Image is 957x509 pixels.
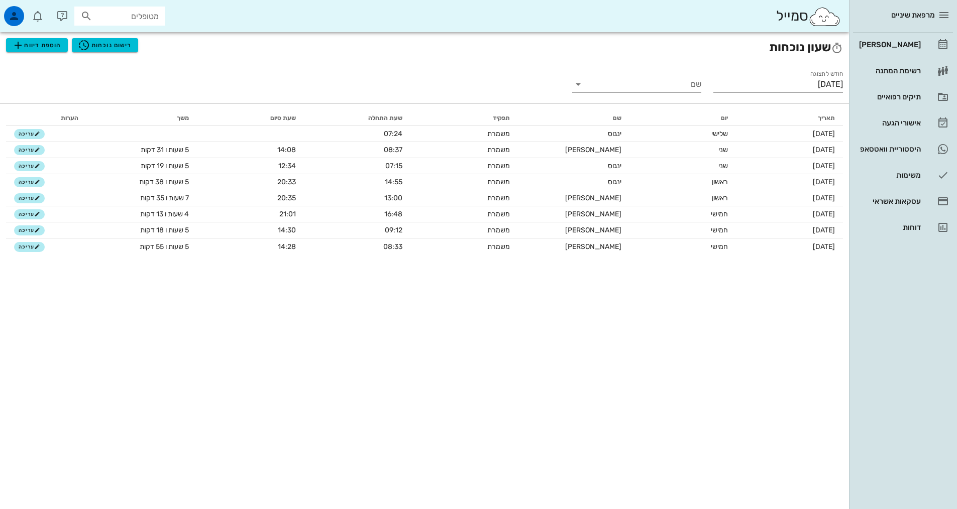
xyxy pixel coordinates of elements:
span: עריכה [19,211,40,217]
div: אישורי הגעה [857,119,921,127]
td: משמרת [410,206,517,222]
span: 14:55 [385,178,402,186]
span: 5 שעות ו 38 דקות [139,178,189,186]
span: 16:48 [384,210,402,218]
span: 5 שעות ו 55 דקות [140,242,189,251]
span: 20:33 [277,178,296,186]
span: 07:15 [385,162,402,170]
a: תיקים רפואיים [853,85,953,109]
span: [PERSON_NAME] [565,226,621,234]
span: תפקיד [493,114,510,121]
td: משמרת [410,222,517,238]
button: רישום נוכחות [72,38,138,52]
span: שלישי [711,130,728,138]
span: עריכה [19,244,40,250]
span: 14:30 [278,226,296,234]
span: 12:34 [278,162,296,170]
div: תיקים רפואיים [857,93,921,101]
span: 13:00 [384,194,402,202]
td: משמרת [410,190,517,206]
button: הוספת דיווח [6,38,68,52]
span: חמישי [711,210,728,218]
button: עריכה [14,177,45,187]
button: עריכה [14,242,45,252]
th: תאריך: לא ממוין. לחץ למיון לפי סדר עולה. הפעל למיון עולה. [736,110,843,126]
a: אישורי הגעה [853,111,953,135]
div: דוחות [857,223,921,231]
span: שני [718,146,728,154]
span: 4 שעות ו 13 דקות [140,210,189,218]
div: רשימת המתנה [857,67,921,75]
a: [PERSON_NAME] [853,33,953,57]
th: שעת סיום [197,110,303,126]
span: [DATE] [813,130,835,138]
div: עסקאות אשראי [857,197,921,205]
span: 07:24 [384,130,402,138]
span: 08:37 [384,146,402,154]
span: [PERSON_NAME] [565,210,621,218]
span: [PERSON_NAME] [565,194,621,202]
span: ינגוס [608,162,621,170]
span: 20:35 [277,194,296,202]
td: משמרת [410,174,517,190]
a: דוחות [853,215,953,239]
button: עריכה [14,193,45,203]
th: תפקיד: לא ממוין. לחץ למיון לפי סדר עולה. הפעל למיון עולה. [410,110,517,126]
label: חודש לתצוגה [810,70,843,78]
span: 14:08 [277,146,296,154]
span: רישום נוכחות [78,39,132,51]
span: יום [721,114,728,121]
span: [DATE] [813,162,835,170]
span: [DATE] [813,242,835,251]
div: [PERSON_NAME] [857,41,921,49]
td: משמרת [410,238,517,254]
span: [PERSON_NAME] [565,242,621,251]
span: עריכה [19,179,40,185]
button: עריכה [14,209,45,219]
span: 21:01 [279,210,296,218]
span: ינגוס [608,178,621,186]
h2: שעון נוכחות [6,38,843,56]
span: הערות [61,114,78,121]
span: עריכה [19,195,40,201]
img: SmileCloud logo [808,7,841,27]
a: עסקאות אשראי [853,189,953,213]
span: ראשון [712,194,728,202]
span: [DATE] [813,194,835,202]
span: תג [30,8,36,14]
span: חמישי [711,242,728,251]
span: עריכה [19,147,40,153]
span: 5 שעות ו 31 דקות [141,146,189,154]
span: שם [613,114,621,121]
span: חמישי [711,226,728,234]
span: שעת סיום [270,114,296,121]
span: מרפאת שיניים [891,11,935,20]
span: 08:33 [383,242,402,251]
span: שני [718,162,728,170]
span: משך [177,114,189,121]
span: 09:12 [385,226,402,234]
span: ראשון [712,178,728,186]
th: שם: לא ממוין. לחץ למיון לפי סדר עולה. הפעל למיון עולה. [518,110,629,126]
span: עריכה [19,163,40,169]
div: היסטוריית וואטסאפ [857,145,921,153]
span: 5 שעות ו 19 דקות [141,162,189,170]
th: משך [86,110,197,126]
button: עריכה [14,145,45,155]
span: 7 שעות ו 35 דקות [140,194,189,202]
span: תאריך [818,114,835,121]
span: [DATE] [813,226,835,234]
th: שעת התחלה [304,110,411,126]
span: שעת התחלה [368,114,402,121]
div: משימות [857,171,921,179]
div: סמייל [776,6,841,27]
span: [DATE] [813,146,835,154]
span: 14:28 [278,242,296,251]
a: תגהיסטוריית וואטסאפ [853,137,953,161]
span: [DATE] [813,178,835,186]
span: [PERSON_NAME] [565,146,621,154]
a: משימות [853,163,953,187]
span: 5 שעות ו 18 דקות [140,226,189,234]
td: משמרת [410,142,517,158]
a: רשימת המתנה [853,59,953,83]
